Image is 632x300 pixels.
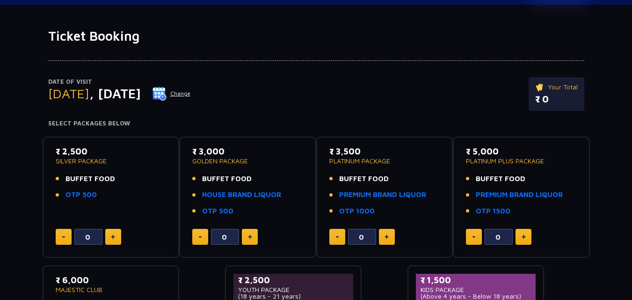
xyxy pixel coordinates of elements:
[535,92,578,106] p: ₹ 0
[152,86,191,101] button: Change
[472,236,475,238] img: minus
[238,274,349,286] p: ₹ 2,500
[56,145,167,158] p: ₹ 2,500
[202,206,233,217] a: OTP 500
[56,286,167,293] p: MAJESTIC CLUB
[339,174,389,184] span: BUFFET FOOD
[48,86,89,101] span: [DATE]
[421,274,531,286] p: ₹ 1,500
[535,82,545,92] img: ticket
[476,190,563,200] a: PREMIUM BRAND LIQUOR
[248,234,252,239] img: plus
[336,236,339,238] img: minus
[48,77,191,87] p: Date of Visit
[466,145,577,158] p: ₹ 5,000
[476,206,510,217] a: OTP 1500
[202,174,252,184] span: BUFFET FOOD
[329,158,440,164] p: PLATINUM PACKAGE
[65,190,97,200] a: OTP 500
[56,158,167,164] p: SILVER PACKAGE
[202,190,281,200] a: HOUSE BRAND LIQUOR
[89,86,141,101] span: , [DATE]
[62,236,65,238] img: minus
[339,190,426,200] a: PREMIUM BRAND LIQUOR
[238,293,349,300] p: (18 years - 21 years)
[65,174,115,184] span: BUFFET FOOD
[421,293,531,300] p: (Above 4 years - Below 18 years)
[192,145,303,158] p: ₹ 3,000
[535,82,578,92] p: Your Total
[199,236,202,238] img: minus
[192,158,303,164] p: GOLDEN PACKAGE
[48,120,584,127] h4: Select Packages Below
[421,286,531,293] p: KIDS PACKAGE
[238,286,349,293] p: YOUTH PACKAGE
[385,234,389,239] img: plus
[329,145,440,158] p: ₹ 3,500
[522,234,526,239] img: plus
[111,234,115,239] img: plus
[48,28,584,44] h1: Ticket Booking
[339,206,375,217] a: OTP 1000
[476,174,525,184] span: BUFFET FOOD
[56,274,167,286] p: ₹ 6,000
[466,158,577,164] p: PLATINUM PLUS PACKAGE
